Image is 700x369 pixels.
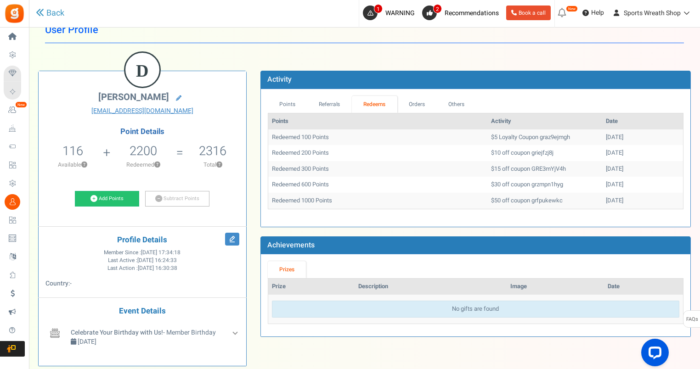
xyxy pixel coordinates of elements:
[45,279,239,288] p: :
[602,177,683,193] td: [DATE]
[112,161,175,169] p: Redeemed
[268,161,488,177] td: Redeemed 300 Points
[487,193,602,209] td: $50 off coupon grfpukewkc
[272,301,679,318] div: No gifts are found
[566,6,578,12] em: New
[602,129,683,145] td: [DATE]
[39,128,246,136] h4: Point Details
[104,249,181,257] span: Member Since :
[45,307,239,316] h4: Event Details
[267,240,315,251] b: Achievements
[138,264,177,272] span: [DATE] 16:30:38
[268,96,307,113] a: Points
[307,96,352,113] a: Referrals
[268,193,488,209] td: Redeemed 1000 Points
[268,113,488,129] th: Points
[507,279,604,295] th: Image
[137,257,177,264] span: [DATE] 16:24:33
[216,162,222,168] button: ?
[363,6,418,20] a: 1 WARNING
[43,161,102,169] p: Available
[624,8,681,18] span: Sports Wreath Shop
[45,279,68,288] b: Country
[487,177,602,193] td: $30 off coupon grzmpn1hyg
[268,261,306,278] a: Prizes
[71,328,163,337] b: Celebrate Your Birthday with Us!
[506,6,551,20] a: Book a call
[75,191,139,207] a: Add Points
[374,4,383,13] span: 1
[199,144,226,158] h5: 2316
[487,145,602,161] td: $10 off coupon griejfzj8j
[141,249,181,257] span: [DATE] 17:34:18
[4,102,25,118] a: New
[62,142,83,160] span: 116
[15,101,27,108] em: New
[45,106,239,116] a: [EMAIL_ADDRESS][DOMAIN_NAME]
[602,113,683,129] th: Date
[268,129,488,145] td: Redeemed 100 Points
[352,96,397,113] a: Redeems
[686,311,698,328] span: FAQs
[445,8,499,18] span: Recommendations
[604,279,683,295] th: Date
[422,6,502,20] a: 2 Recommendations
[107,264,177,272] span: Last Action :
[4,3,25,24] img: Gratisfaction
[487,113,602,129] th: Activity
[487,161,602,177] td: $15 off coupon GRE3mYjV4h
[108,257,177,264] span: Last Active :
[45,236,239,245] h4: Profile Details
[579,6,608,20] a: Help
[130,144,157,158] h5: 2200
[355,279,507,295] th: Description
[602,161,683,177] td: [DATE]
[154,162,160,168] button: ?
[184,161,242,169] p: Total
[78,337,96,347] span: [DATE]
[589,8,604,17] span: Help
[397,96,437,113] a: Orders
[487,129,602,145] td: $5 Loyalty Coupon graz9ejmgh
[70,279,72,288] span: -
[45,17,684,43] h1: User Profile
[436,96,476,113] a: Others
[268,145,488,161] td: Redeemed 200 Points
[145,191,209,207] a: Subtract Points
[125,53,159,89] figcaption: D
[225,233,239,246] i: Edit Profile
[433,4,442,13] span: 2
[267,74,292,85] b: Activity
[268,279,355,295] th: Prize
[71,328,216,337] span: - Member Birthday
[268,177,488,193] td: Redeemed 600 Points
[98,90,169,104] span: [PERSON_NAME]
[602,193,683,209] td: [DATE]
[81,162,87,168] button: ?
[602,145,683,161] td: [DATE]
[385,8,415,18] span: WARNING
[36,7,64,19] a: Back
